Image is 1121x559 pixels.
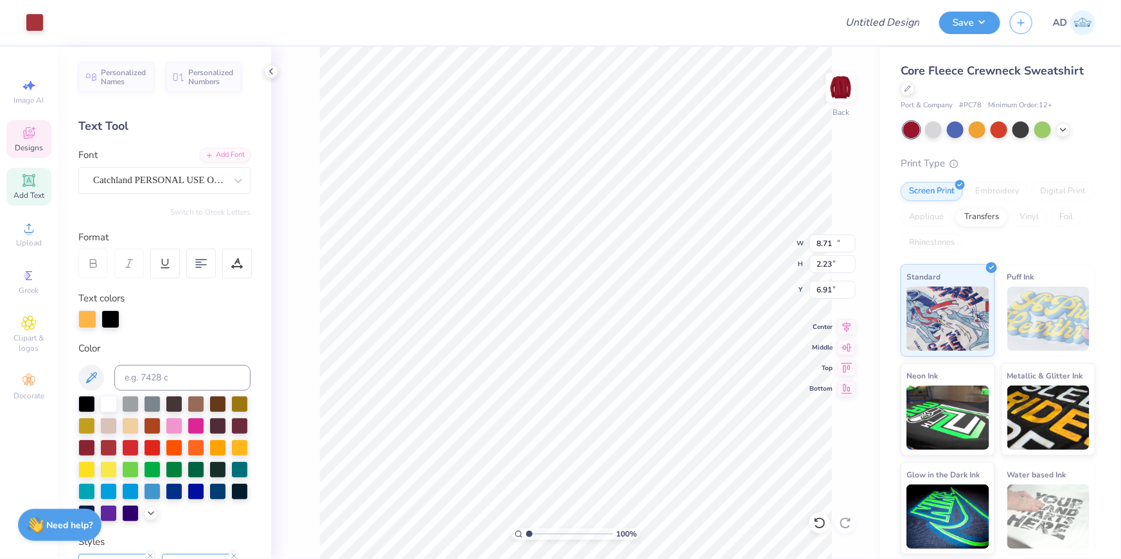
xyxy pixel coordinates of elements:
[901,100,953,111] span: Port & Company
[16,238,42,248] span: Upload
[988,100,1052,111] span: Minimum Order: 12 +
[78,341,251,356] div: Color
[1007,287,1090,351] img: Puff Ink
[901,63,1084,78] span: Core Fleece Crewneck Sweatshirt
[78,230,252,245] div: Format
[959,100,982,111] span: # PC78
[901,182,963,201] div: Screen Print
[906,484,989,549] img: Glow in the Dark Ink
[188,68,234,86] span: Personalized Numbers
[833,107,849,118] div: Back
[906,270,940,283] span: Standard
[809,364,833,373] span: Top
[114,365,251,391] input: e.g. 7428 c
[1007,386,1090,450] img: Metallic & Glitter Ink
[15,143,43,153] span: Designs
[200,148,251,163] div: Add Font
[906,369,938,382] span: Neon Ink
[967,182,1028,201] div: Embroidery
[835,10,930,35] input: Untitled Design
[19,285,39,296] span: Greek
[1032,182,1094,201] div: Digital Print
[1011,208,1047,227] div: Vinyl
[906,386,989,450] img: Neon Ink
[906,287,989,351] img: Standard
[13,190,44,200] span: Add Text
[809,323,833,332] span: Center
[78,148,98,163] label: Font
[170,207,251,217] button: Switch to Greek Letters
[13,391,44,401] span: Decorate
[1070,10,1095,35] img: Aldro Dalugdog
[809,343,833,352] span: Middle
[1007,369,1083,382] span: Metallic & Glitter Ink
[1007,270,1034,283] span: Puff Ink
[6,333,51,353] span: Clipart & logos
[78,291,125,306] label: Text colors
[78,535,251,549] div: Styles
[939,12,1000,34] button: Save
[616,528,637,540] span: 100 %
[901,156,1095,171] div: Print Type
[47,519,93,531] strong: Need help?
[1051,208,1081,227] div: Foil
[1007,468,1066,481] span: Water based Ink
[14,95,44,105] span: Image AI
[1053,10,1095,35] a: AD
[101,68,146,86] span: Personalized Names
[906,468,980,481] span: Glow in the Dark Ink
[809,384,833,393] span: Bottom
[78,118,251,135] div: Text Tool
[901,233,963,253] div: Rhinestones
[901,208,952,227] div: Applique
[956,208,1007,227] div: Transfers
[1007,484,1090,549] img: Water based Ink
[1053,15,1067,30] span: AD
[828,75,854,100] img: Back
